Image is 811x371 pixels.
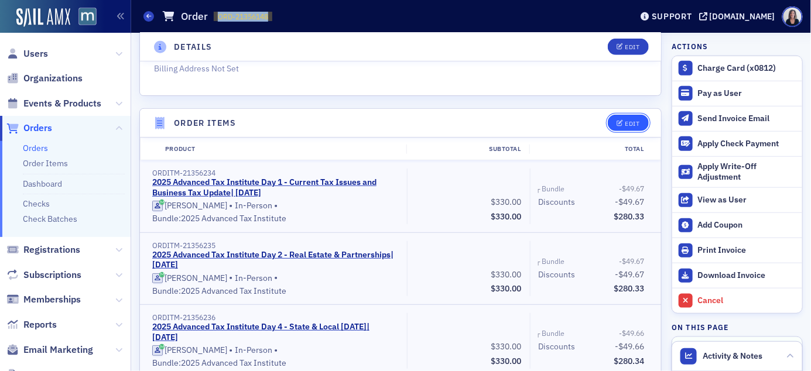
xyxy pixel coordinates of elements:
[152,345,399,369] div: In-Person Bundle: 2025 Advanced Tax Institute
[230,272,233,284] span: •
[698,162,796,182] div: Apply Write-Off Adjustment
[491,341,522,352] span: $330.00
[152,313,399,322] div: ORDITM-21356236
[782,6,803,27] span: Profile
[6,243,80,256] a: Registrations
[23,293,81,306] span: Memberships
[615,197,645,207] span: -$49.67
[672,238,802,263] a: Print Invoice
[672,56,802,81] button: Charge Card (x0812)
[181,9,208,23] h1: Order
[23,97,101,110] span: Events & Products
[16,8,70,27] img: SailAMX
[78,8,97,26] img: SailAMX
[152,201,227,211] a: [PERSON_NAME]
[23,318,57,331] span: Reports
[174,117,236,129] h4: Order Items
[542,256,569,266] span: Bundle
[536,185,540,194] span: ┌
[23,198,50,209] a: Checks
[275,200,278,212] span: •
[672,322,803,332] h4: On this page
[230,345,233,356] span: •
[152,272,399,296] div: In-Person Bundle: 2025 Advanced Tax Institute
[155,63,647,75] p: Billing Address Not Set
[275,272,278,284] span: •
[152,241,399,250] div: ORDITM-21356235
[23,143,48,153] a: Orders
[698,88,796,99] div: Pay as User
[539,196,576,208] div: Discounts
[672,288,802,313] button: Cancel
[620,256,645,266] span: -$49.67
[620,328,645,338] span: -$49.66
[152,322,395,342] a: 2025 Advanced Tax Institute Day 4 - State & Local [DATE]| [DATE]
[698,296,796,306] div: Cancel
[23,158,68,169] a: Order Items
[542,328,565,338] div: Bundle
[165,345,227,356] div: [PERSON_NAME]
[539,341,580,353] span: Discounts
[614,356,645,366] span: $280.34
[529,145,652,154] div: Total
[491,356,522,366] span: $330.00
[6,343,93,356] a: Email Marketing
[6,47,48,60] a: Users
[698,220,796,231] div: Add Coupon
[491,269,522,280] span: $330.00
[152,177,395,198] a: 2025 Advanced Tax Institute Day 1 - Current Tax Issues and Business Tax Update| [DATE]
[542,256,565,266] div: Bundle
[152,169,399,177] div: ORDITM-21356234
[699,12,779,20] button: [DOMAIN_NAME]
[542,183,565,194] div: Bundle
[710,11,775,22] div: [DOMAIN_NAME]
[672,106,802,131] button: Send Invoice Email
[542,183,569,194] span: Bundle
[536,257,540,267] span: ┌
[23,72,83,85] span: Organizations
[406,145,529,154] div: Subtotal
[165,201,227,211] div: [PERSON_NAME]
[165,273,227,284] div: [PERSON_NAME]
[536,329,540,339] span: ┌
[23,243,80,256] span: Registrations
[698,195,796,205] div: View as User
[539,269,576,281] div: Discounts
[672,41,708,51] h4: Actions
[652,11,692,22] div: Support
[152,200,399,224] div: In-Person Bundle: 2025 Advanced Tax Institute
[672,156,802,188] button: Apply Write-Off Adjustment
[542,328,569,338] span: Bundle
[491,197,522,207] span: $330.00
[698,114,796,124] div: Send Invoice Email
[23,269,81,281] span: Subscriptions
[625,44,639,50] div: Edit
[608,39,648,55] button: Edit
[672,187,802,212] button: View as User
[539,341,576,353] div: Discounts
[23,122,52,135] span: Orders
[23,47,48,60] span: Users
[6,293,81,306] a: Memberships
[230,200,233,212] span: •
[539,196,580,208] span: Discounts
[275,345,278,356] span: •
[672,81,802,106] button: Pay as User
[698,139,796,149] div: Apply Check Payment
[23,178,62,189] a: Dashboard
[23,214,77,224] a: Check Batches
[70,8,97,28] a: View Homepage
[174,41,213,53] h4: Details
[620,184,645,193] span: -$49.67
[615,269,645,280] span: -$49.67
[6,72,83,85] a: Organizations
[698,270,796,281] div: Download Invoice
[703,350,763,362] span: Activity & Notes
[6,269,81,281] a: Subscriptions
[157,145,406,154] div: Product
[491,283,522,294] span: $330.00
[614,283,645,294] span: $280.33
[698,63,796,74] div: Charge Card (x0812)
[672,131,802,156] button: Apply Check Payment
